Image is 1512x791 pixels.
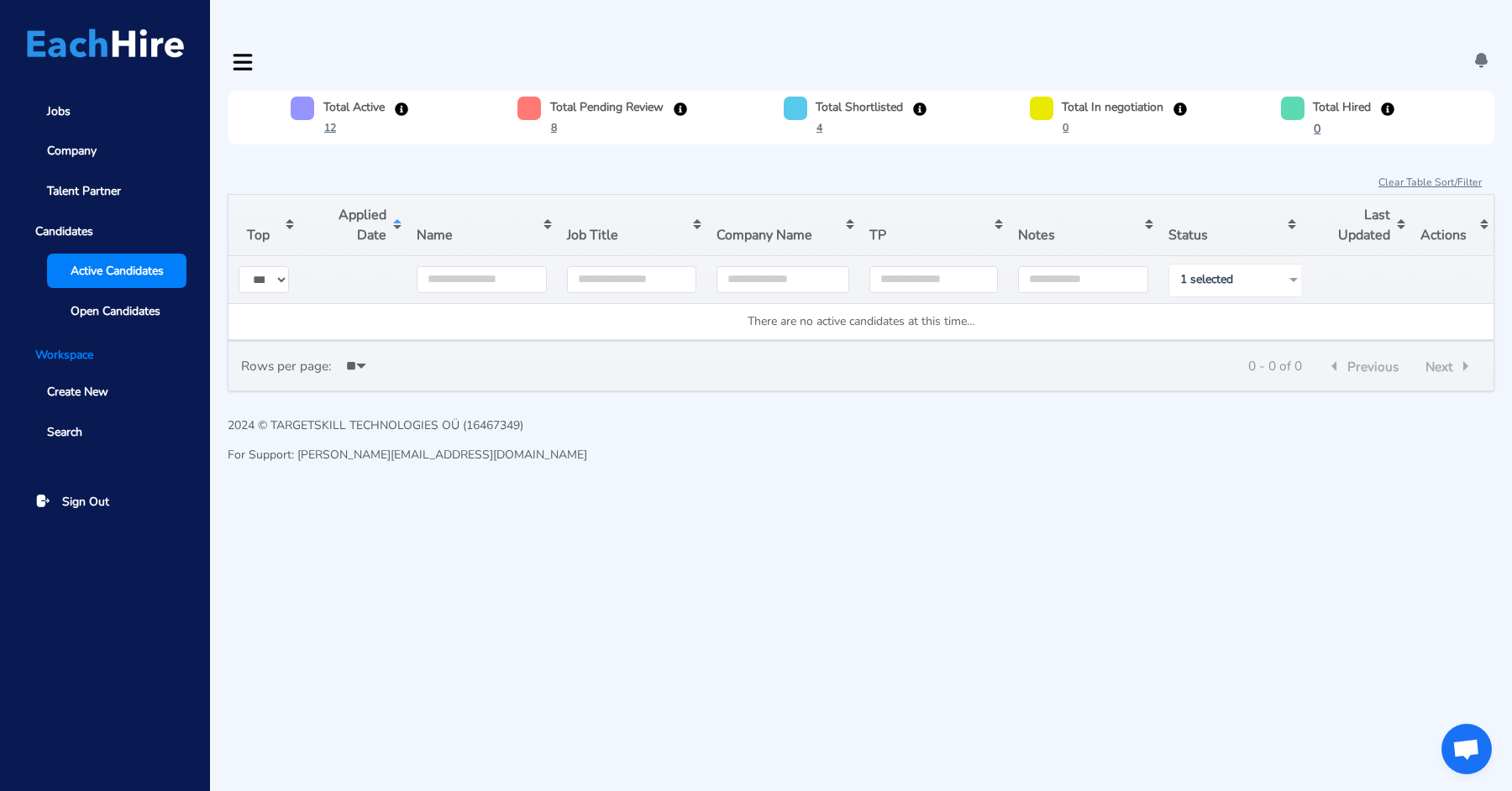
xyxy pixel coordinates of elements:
u: 4 [816,121,822,134]
span: Next [1425,357,1452,376]
div: There are no active candidates at this time… [238,312,1485,330]
u: 8 [551,121,557,134]
h6: Total Hired [1313,99,1371,115]
img: Logo [27,29,184,58]
u: 0 [1063,121,1068,134]
button: Previous [1319,354,1404,377]
span: Create New [47,383,108,401]
a: Open chat [1441,724,1492,774]
h6: Total Active [323,99,385,115]
a: Create New [24,375,186,410]
u: 0 [1314,121,1320,137]
li: Workspace [24,346,186,364]
span: Sign Out [62,493,109,511]
u: 12 [324,121,336,134]
span: Active Candidates [71,262,164,280]
u: Clear Table Sort/Filter [1378,175,1482,189]
a: Open Candidates [47,294,186,328]
h6: Total Pending Review [550,99,664,115]
span: Company [47,142,97,160]
button: 0 [1313,119,1321,139]
h6: Total Shortlisted [816,99,903,115]
span: Open Candidates [71,302,160,320]
span: Talent Partner [47,182,121,200]
label: Rows per page: [241,356,332,375]
a: Active Candidates [47,254,186,288]
button: Clear Table Sort/Filter [1378,174,1483,191]
h6: Total In negotiation [1062,99,1163,115]
button: 12 [323,119,337,136]
div: 0 - 0 of 0 [1248,356,1302,375]
span: Candidates [24,214,186,249]
span: 1 selected [1176,271,1277,288]
span: Search [47,423,82,441]
p: 2024 © TARGETSKILL TECHNOLOGIES OÜ (16467349) [228,416,587,434]
span: Previous [1347,357,1399,376]
a: Talent Partner [24,174,186,208]
p: For Support: [PERSON_NAME][EMAIL_ADDRESS][DOMAIN_NAME] [228,446,587,464]
a: Company [24,134,186,169]
span: Jobs [47,102,71,120]
a: Jobs [24,94,186,128]
a: Search [24,415,186,449]
button: 8 [550,119,558,136]
button: 4 [816,119,823,136]
button: 0 [1062,119,1069,136]
button: Next [1420,354,1481,377]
